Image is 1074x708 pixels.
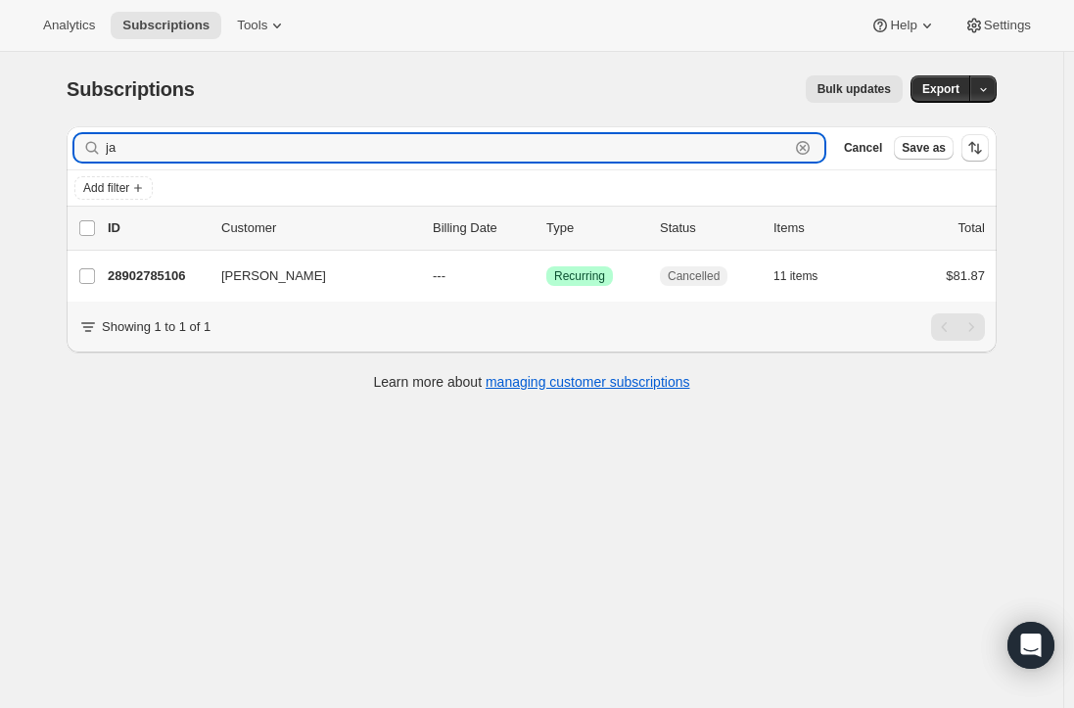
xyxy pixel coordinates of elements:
p: 28902785106 [108,266,206,286]
button: 11 items [773,262,839,290]
button: Settings [953,12,1043,39]
span: --- [433,268,445,283]
div: IDCustomerBilling DateTypeStatusItemsTotal [108,218,985,238]
button: Save as [894,136,954,160]
p: Status [660,218,758,238]
button: Sort the results [961,134,989,162]
span: Recurring [554,268,605,284]
span: 11 items [773,268,817,284]
nav: Pagination [931,313,985,341]
span: Help [890,18,916,33]
span: Cancelled [668,268,720,284]
button: Analytics [31,12,107,39]
button: Tools [225,12,299,39]
span: Cancel [844,140,882,156]
span: Save as [902,140,946,156]
p: Customer [221,218,417,238]
div: Type [546,218,644,238]
div: Open Intercom Messenger [1007,622,1054,669]
button: [PERSON_NAME] [210,260,405,292]
a: managing customer subscriptions [486,374,690,390]
span: Bulk updates [817,81,891,97]
button: Subscriptions [111,12,221,39]
span: Analytics [43,18,95,33]
span: Settings [984,18,1031,33]
span: Add filter [83,180,129,196]
span: Tools [237,18,267,33]
span: Subscriptions [122,18,210,33]
p: Total [958,218,985,238]
span: $81.87 [946,268,985,283]
div: Items [773,218,871,238]
p: Showing 1 to 1 of 1 [102,317,210,337]
input: Filter subscribers [106,134,789,162]
button: Export [911,75,971,103]
span: Subscriptions [67,78,195,100]
button: Clear [793,138,813,158]
div: 28902785106[PERSON_NAME]---SuccessRecurringCancelled11 items$81.87 [108,262,985,290]
p: Learn more about [374,372,690,392]
span: [PERSON_NAME] [221,266,326,286]
button: Cancel [836,136,890,160]
button: Bulk updates [806,75,903,103]
button: Add filter [74,176,153,200]
span: Export [922,81,959,97]
p: ID [108,218,206,238]
button: Help [859,12,948,39]
p: Billing Date [433,218,531,238]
